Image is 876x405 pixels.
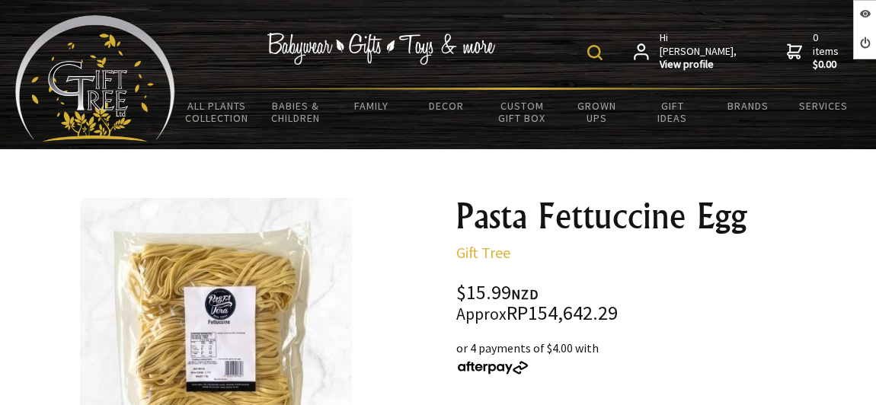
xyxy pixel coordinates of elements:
[456,243,510,262] a: Gift Tree
[267,33,496,65] img: Babywear - Gifts - Toys & more
[635,90,710,134] a: Gift Ideas
[587,45,603,60] img: product search
[787,31,842,72] a: 0 items$0.00
[710,90,785,122] a: Brands
[484,90,560,134] a: Custom Gift Box
[660,31,738,72] span: Hi [PERSON_NAME],
[511,285,539,303] span: NZD
[456,283,864,324] div: $15.99 RP154,642.29
[456,339,864,375] div: or 4 payments of $4.00 with
[560,90,635,134] a: Grown Ups
[175,90,258,134] a: All Plants Collection
[456,304,507,324] small: Approx
[660,58,738,72] strong: View profile
[409,90,484,122] a: Decor
[334,90,409,122] a: Family
[785,90,861,122] a: Services
[813,58,842,72] strong: $0.00
[456,361,529,375] img: Afterpay
[813,30,842,72] span: 0 items
[258,90,334,134] a: Babies & Children
[456,198,864,234] h1: Pasta Fettuccine Egg
[15,15,175,142] img: Babyware - Gifts - Toys and more...
[634,31,738,72] a: Hi [PERSON_NAME],View profile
